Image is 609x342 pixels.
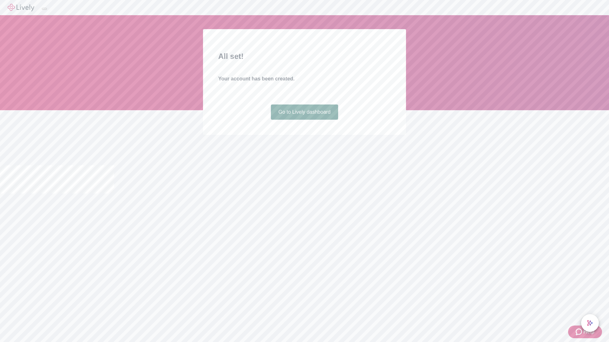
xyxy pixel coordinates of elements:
[583,328,594,336] span: Help
[218,75,391,83] h4: Your account has been created.
[587,320,593,326] svg: Lively AI Assistant
[8,4,34,11] img: Lively
[271,104,338,120] a: Go to Lively dashboard
[218,51,391,62] h2: All set!
[42,8,47,10] button: Log out
[568,326,602,338] button: Zendesk support iconHelp
[576,328,583,336] svg: Zendesk support icon
[581,314,599,332] button: chat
